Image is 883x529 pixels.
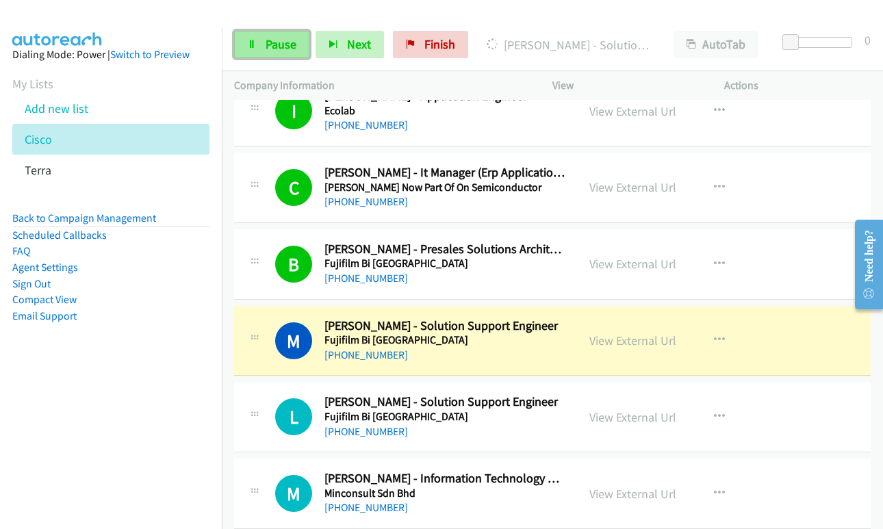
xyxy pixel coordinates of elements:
h5: Ecolab [324,104,565,118]
a: Terra [25,162,51,178]
a: Email Support [12,309,77,322]
div: Delay between calls (in seconds) [789,37,852,48]
h5: Fujifilm Bi [GEOGRAPHIC_DATA] [324,333,565,347]
h2: [PERSON_NAME] - Information Technology Administrator [324,471,565,487]
a: Compact View [12,293,77,306]
a: Back to Campaign Management [12,211,156,224]
a: [PHONE_NUMBER] [324,348,408,361]
h2: [PERSON_NAME] - It Manager (Erp Applications/Hris) [324,165,565,181]
a: My Lists [12,76,53,92]
p: View [552,77,700,94]
p: [PERSON_NAME] - Solution Support Engineer [487,36,649,54]
h2: [PERSON_NAME] - Solution Support Engineer [324,394,565,410]
h5: Minconsult Sdn Bhd [324,487,565,500]
a: Agent Settings [12,261,78,274]
button: Next [316,31,384,58]
a: View External Url [589,333,676,348]
a: [PHONE_NUMBER] [324,272,408,285]
a: [PHONE_NUMBER] [324,425,408,438]
a: [PHONE_NUMBER] [324,195,408,208]
button: AutoTab [674,31,758,58]
h5: [PERSON_NAME] Now Part Of On Semiconductor [324,181,565,194]
iframe: Resource Center [843,210,883,319]
h1: I [275,92,312,129]
a: FAQ [12,244,30,257]
p: Company Information [234,77,528,94]
h1: M [275,322,312,359]
span: Next [347,36,371,52]
h1: B [275,246,312,283]
a: Cisco [25,131,52,147]
a: Sign Out [12,277,51,290]
a: View External Url [589,486,676,502]
h2: [PERSON_NAME] - Solution Support Engineer [324,318,565,334]
a: Pause [234,31,309,58]
h1: C [275,169,312,206]
a: Add new list [25,101,88,116]
h5: Fujifilm Bi [GEOGRAPHIC_DATA] [324,410,565,424]
a: View External Url [589,409,676,425]
div: Dialing Mode: Power | [12,47,209,63]
h1: M [275,475,312,512]
div: The call is yet to be attempted [275,398,312,435]
div: The call is yet to be attempted [275,475,312,512]
a: View External Url [589,179,676,195]
a: Switch to Preview [110,48,190,61]
h2: [PERSON_NAME] - Presales Solutions Architect [324,242,565,257]
span: Finish [424,36,455,52]
a: [PHONE_NUMBER] [324,118,408,131]
a: View External Url [589,103,676,119]
h1: L [275,398,312,435]
a: [PHONE_NUMBER] [324,501,408,514]
a: Finish [393,31,468,58]
a: Scheduled Callbacks [12,229,107,242]
p: Actions [724,77,871,94]
h5: Fujifilm Bi [GEOGRAPHIC_DATA] [324,257,565,270]
span: Pause [266,36,296,52]
div: 0 [865,31,871,49]
a: View External Url [589,256,676,272]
